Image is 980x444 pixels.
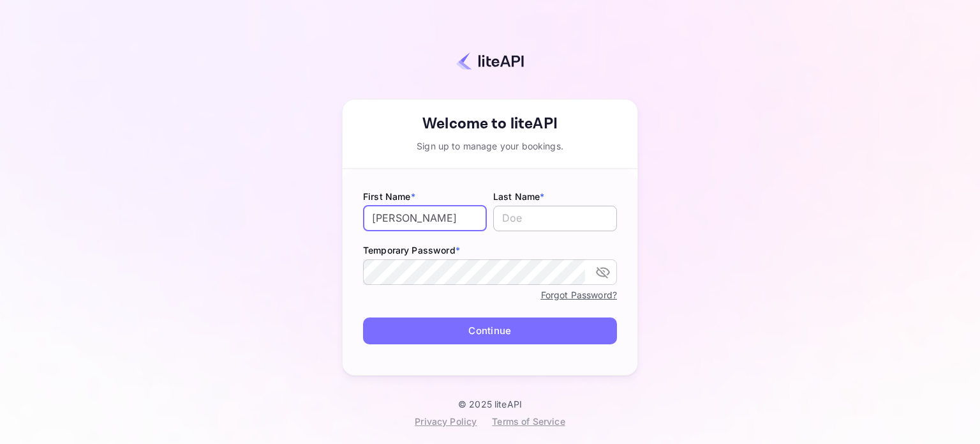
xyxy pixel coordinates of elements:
[363,318,617,345] button: Continue
[456,52,524,70] img: liteapi
[493,190,617,203] label: Last Name
[343,112,637,135] div: Welcome to liteAPI
[493,206,617,231] input: Doe
[541,289,617,300] a: Forgot Password?
[363,190,487,203] label: First Name
[363,206,487,231] input: John
[363,243,617,257] label: Temporary Password
[458,399,522,410] p: © 2025 liteAPI
[343,139,637,153] div: Sign up to manage your bookings.
[541,287,617,302] a: Forgot Password?
[415,415,477,428] div: Privacy Policy
[590,259,616,285] button: toggle password visibility
[492,415,565,428] div: Terms of Service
